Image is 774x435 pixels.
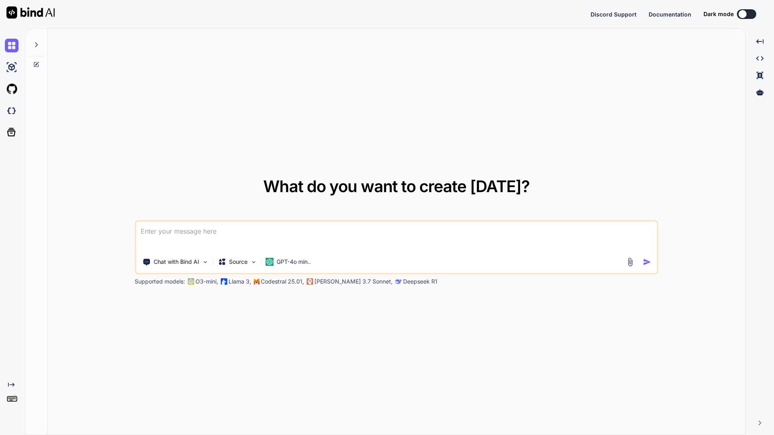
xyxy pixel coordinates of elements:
p: [PERSON_NAME] 3.7 Sonnet, [314,278,393,286]
p: Chat with Bind AI [154,258,199,266]
span: Documentation [649,11,691,18]
img: darkCloudIdeIcon [5,104,19,118]
span: What do you want to create [DATE]? [263,176,530,196]
img: Bind AI [6,6,55,19]
img: GPT-4o mini [265,258,273,266]
img: Mistral-AI [254,279,259,284]
img: Pick Models [250,259,257,265]
p: Llama 3, [229,278,251,286]
span: Dark mode [703,10,734,18]
button: Discord Support [591,10,637,19]
img: chat [5,39,19,52]
p: Supported models: [135,278,185,286]
img: claude [306,278,313,285]
p: Source [229,258,248,266]
p: Codestral 25.01, [261,278,304,286]
img: claude [395,278,402,285]
img: ai-studio [5,60,19,74]
span: Discord Support [591,11,637,18]
button: Documentation [649,10,691,19]
p: O3-mini, [196,278,218,286]
img: icon [643,258,651,266]
img: Llama2 [221,278,227,285]
img: Pick Tools [202,259,208,265]
p: GPT-4o min.. [277,258,311,266]
img: attachment [626,257,635,267]
img: githubLight [5,82,19,96]
img: GPT-4 [187,278,194,285]
p: Deepseek R1 [403,278,437,286]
